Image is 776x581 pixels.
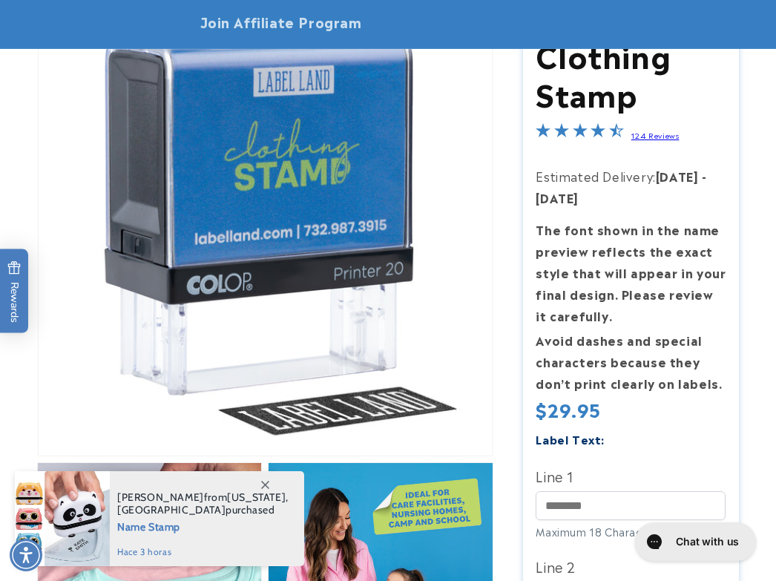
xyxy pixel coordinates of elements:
[536,332,722,393] strong: Avoid dashes and special characters because they don’t print clearly on labels.
[536,398,601,421] span: $29.95
[191,4,371,39] a: Join Affiliate Program
[227,490,286,504] span: [US_STATE]
[536,464,726,488] label: Line 1
[536,555,726,579] label: Line 2
[536,125,623,143] span: 4.4-star overall rating
[656,167,699,185] strong: [DATE]
[10,539,42,571] div: Accessibility Menu
[7,260,22,322] span: Rewards
[536,525,726,540] div: Maximum 18 Characters Per Line
[702,167,707,185] strong: -
[200,13,362,30] span: Join Affiliate Program
[117,516,289,535] span: Name Stamp
[536,165,726,209] p: Estimated Delivery:
[536,36,726,113] h1: Clothing Stamp
[117,490,204,504] span: [PERSON_NAME]
[117,503,226,516] span: [GEOGRAPHIC_DATA]
[117,491,289,516] span: from , purchased
[631,130,680,140] a: 124 Reviews
[536,221,726,324] strong: The font shown in the name preview reflects the exact style that will appear in your final design...
[536,430,605,447] label: Label Text:
[117,545,289,559] span: hace 3 horas
[536,188,579,206] strong: [DATE]
[628,517,761,566] iframe: Gorgias live chat messenger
